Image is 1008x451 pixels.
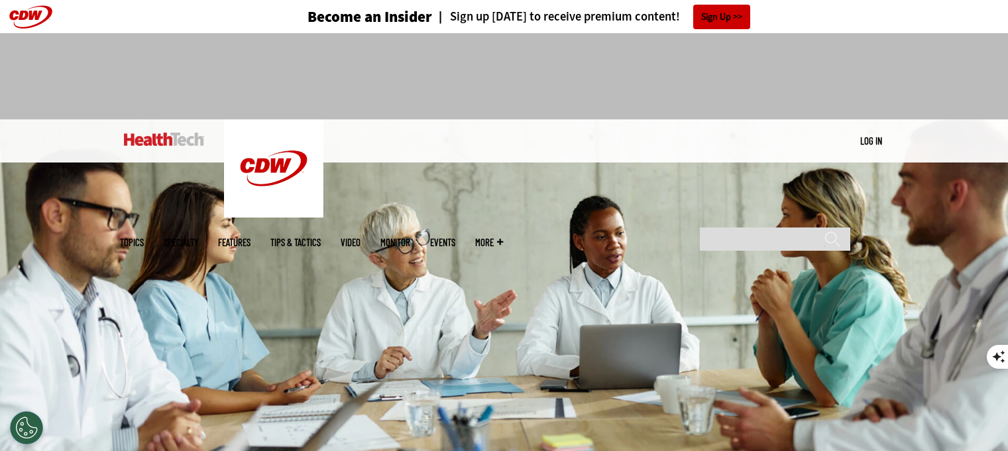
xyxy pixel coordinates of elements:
[430,237,455,247] a: Events
[432,11,680,23] a: Sign up [DATE] to receive premium content!
[341,237,361,247] a: Video
[120,237,144,247] span: Topics
[224,207,323,221] a: CDW
[258,9,432,25] a: Become an Insider
[124,133,204,146] img: Home
[263,46,746,106] iframe: advertisement
[10,411,43,444] div: Cookies Settings
[270,237,321,247] a: Tips & Tactics
[693,5,750,29] a: Sign Up
[164,237,198,247] span: Specialty
[224,119,323,218] img: Home
[475,237,503,247] span: More
[380,237,410,247] a: MonITor
[308,9,432,25] h3: Become an Insider
[10,411,43,444] button: Open Preferences
[860,134,882,148] div: User menu
[218,237,251,247] a: Features
[860,135,882,147] a: Log in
